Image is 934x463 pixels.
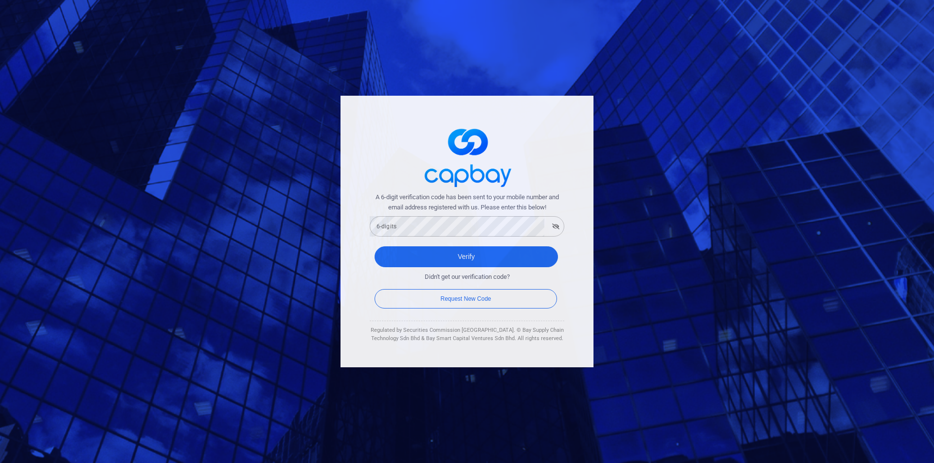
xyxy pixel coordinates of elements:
[375,246,558,267] button: Verify
[375,289,557,309] button: Request New Code
[425,272,510,282] span: Didn't get our verification code?
[370,326,564,343] div: Regulated by Securities Commission [GEOGRAPHIC_DATA]. © Bay Supply Chain Technology Sdn Bhd & Bay...
[418,120,516,192] img: logo
[370,192,564,213] span: A 6-digit verification code has been sent to your mobile number and email address registered with...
